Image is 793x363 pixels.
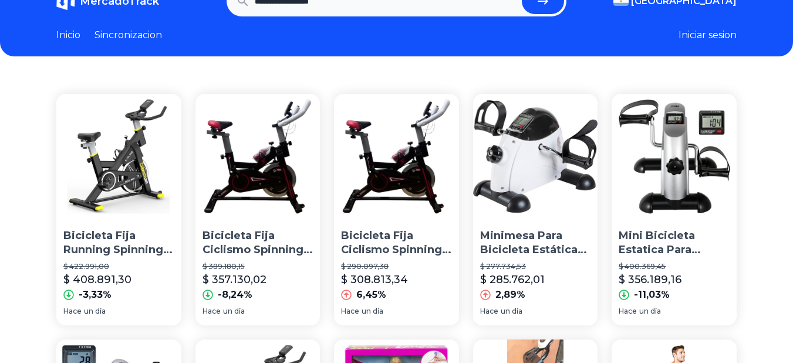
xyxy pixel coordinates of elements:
p: $ 400.369,45 [619,262,730,271]
p: Mini Bicicleta Estatica Para Debajo De Escritorio Con Lcd [619,228,730,258]
span: Hace [203,307,221,316]
p: -11,03% [634,288,670,302]
p: 2,89% [495,288,525,302]
p: Bicicleta Fija Ciclismo Spinning Estatica Incluye Botella [203,228,313,258]
span: un día [639,307,661,316]
a: Bicicleta Fija Running Spinning Estatica Regulable PantallaBicicleta Fija Running Spinning Estati... [56,94,181,325]
p: 6,45% [356,288,386,302]
p: Minimesa Para Bicicleta Estática Para Debajo Del Escritorio [480,228,591,258]
p: $ 408.891,30 [63,271,131,288]
p: $ 308.813,34 [341,271,408,288]
span: un día [84,307,106,316]
a: Inicio [56,28,80,42]
img: Mini Bicicleta Estatica Para Debajo De Escritorio Con Lcd [612,94,737,219]
p: $ 357.130,02 [203,271,266,288]
img: Minimesa Para Bicicleta Estática Para Debajo Del Escritorio [473,94,598,219]
p: $ 290.097,38 [341,262,452,271]
a: Minimesa Para Bicicleta Estática Para Debajo Del Escritorio Minimesa Para Bicicleta Estática Para... [473,94,598,325]
span: un día [223,307,245,316]
img: Bicicleta Fija Running Spinning Estatica Regulable Pantalla [56,94,181,219]
p: $ 277.734,53 [480,262,591,271]
img: Bicicleta Fija Ciclismo Spinning Estatica Incluye Botella [195,94,320,219]
span: Hace [619,307,637,316]
a: Bicicleta Fija Ciclismo Spinning Estatica Incluye BotellaBicicleta Fija Ciclismo Spinning Estatic... [195,94,320,325]
p: $ 285.762,01 [480,271,545,288]
span: un día [362,307,383,316]
p: -3,33% [79,288,112,302]
span: Hace [480,307,498,316]
span: un día [501,307,522,316]
p: -8,24% [218,288,252,302]
button: Iniciar sesion [679,28,737,42]
img: Bicicleta Fija Ciclismo Spinning Estatica [334,94,459,219]
p: Bicicleta Fija Running Spinning Estatica Regulable Pantalla [63,228,174,258]
span: Hace [63,307,82,316]
p: $ 356.189,16 [619,271,681,288]
a: Bicicleta Fija Ciclismo Spinning EstaticaBicicleta Fija Ciclismo Spinning Estatica$ 290.097,38$ 3... [334,94,459,325]
a: Sincronizacion [95,28,162,42]
a: Mini Bicicleta Estatica Para Debajo De Escritorio Con LcdMini Bicicleta Estatica Para Debajo De E... [612,94,737,325]
span: Hace [341,307,359,316]
p: Bicicleta Fija Ciclismo Spinning Estatica [341,228,452,258]
p: $ 389.180,15 [203,262,313,271]
p: $ 422.991,00 [63,262,174,271]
